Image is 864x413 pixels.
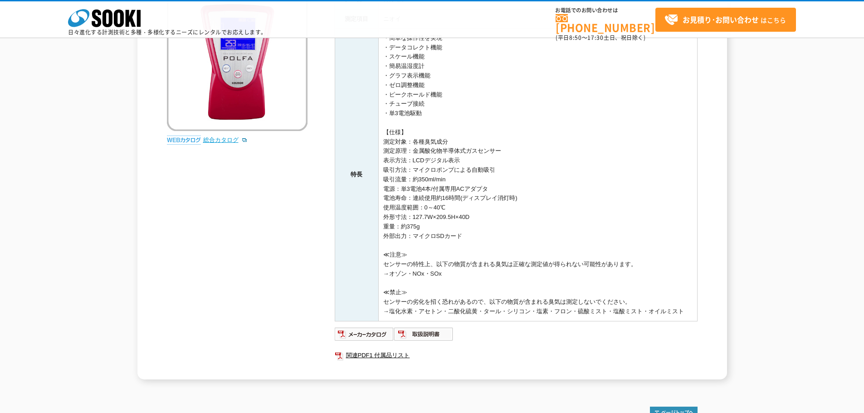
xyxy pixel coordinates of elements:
[394,327,454,341] img: 取扱説明書
[203,136,248,143] a: 総合カタログ
[167,136,201,145] img: webカタログ
[556,14,655,33] a: [PHONE_NUMBER]
[569,34,582,42] span: 8:50
[664,13,786,27] span: はこちら
[335,350,698,361] a: 関連PDF1 付属品リスト
[556,8,655,13] span: お電話でのお問い合わせは
[335,29,378,321] th: 特長
[394,333,454,340] a: 取扱説明書
[378,29,697,321] td: ・簡単な操作性を実現 ・データコレクト機能 ・スケール機能 ・簡易温湿度計 ・グラフ表示機能 ・ゼロ調整機能 ・ピークホールド機能 ・チューブ接続 ・単3電池駆動 【仕様】 測定対象：各種臭気成...
[335,327,394,341] img: メーカーカタログ
[335,333,394,340] a: メーカーカタログ
[587,34,604,42] span: 17:30
[655,8,796,32] a: お見積り･お問い合わせはこちら
[683,14,759,25] strong: お見積り･お問い合わせ
[556,34,645,42] span: (平日 ～ 土日、祝日除く)
[68,29,267,35] p: 日々進化する計測技術と多種・多様化するニーズにレンタルでお応えします。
